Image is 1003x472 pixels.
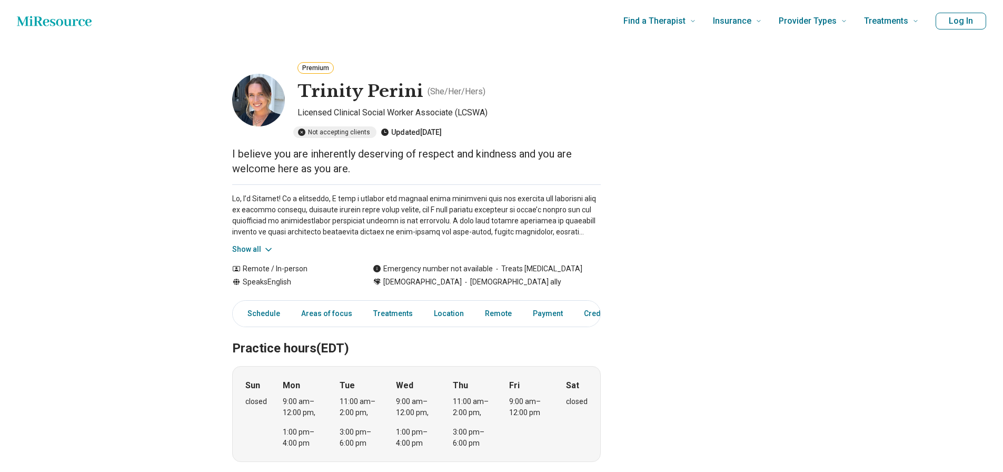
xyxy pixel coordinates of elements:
[297,106,601,122] p: Licensed Clinical Social Worker Associate (LCSWA)
[396,427,436,449] div: 1:00 pm – 4:00 pm
[245,396,267,407] div: closed
[578,303,630,324] a: Credentials
[340,427,380,449] div: 3:00 pm – 6:00 pm
[293,126,376,138] div: Not accepting clients
[453,396,493,418] div: 11:00 am – 2:00 pm ,
[383,277,462,288] span: [DEMOGRAPHIC_DATA]
[232,244,274,255] button: Show all
[566,396,588,407] div: closed
[295,303,359,324] a: Areas of focus
[479,303,518,324] a: Remote
[462,277,561,288] span: [DEMOGRAPHIC_DATA] ally
[232,263,352,274] div: Remote / In-person
[17,11,92,32] a: Home page
[232,366,601,462] div: When does the program meet?
[623,14,686,28] span: Find a Therapist
[283,379,300,392] strong: Mon
[493,263,582,274] span: Treats [MEDICAL_DATA]
[245,379,260,392] strong: Sun
[283,396,323,418] div: 9:00 am – 12:00 pm ,
[283,427,323,449] div: 1:00 pm – 4:00 pm
[779,14,837,28] span: Provider Types
[527,303,569,324] a: Payment
[297,81,423,103] h1: Trinity Perini
[232,277,352,288] div: Speaks English
[381,126,442,138] div: Updated [DATE]
[428,85,485,98] p: ( She/Her/Hers )
[235,303,286,324] a: Schedule
[340,396,380,418] div: 11:00 am – 2:00 pm ,
[509,396,550,418] div: 9:00 am – 12:00 pm
[864,14,908,28] span: Treatments
[509,379,520,392] strong: Fri
[232,74,285,126] img: Trinity Perini, Licensed Clinical Social Worker Associate (LCSWA)
[566,379,579,392] strong: Sat
[428,303,470,324] a: Location
[232,314,601,358] h2: Practice hours (EDT)
[396,379,413,392] strong: Wed
[453,379,468,392] strong: Thu
[453,427,493,449] div: 3:00 pm – 6:00 pm
[373,263,493,274] div: Emergency number not available
[297,62,334,74] button: Premium
[232,193,601,238] p: Lo, I’d Sitamet! Co a elitseddo, E temp i utlabor etd magnaal enima minimveni quis nos exercita u...
[396,396,436,418] div: 9:00 am – 12:00 pm ,
[340,379,355,392] strong: Tue
[713,14,751,28] span: Insurance
[367,303,419,324] a: Treatments
[232,146,601,176] p: I believe you are inherently deserving of respect and kindness and you are welcome here as you are.
[936,13,986,29] button: Log In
